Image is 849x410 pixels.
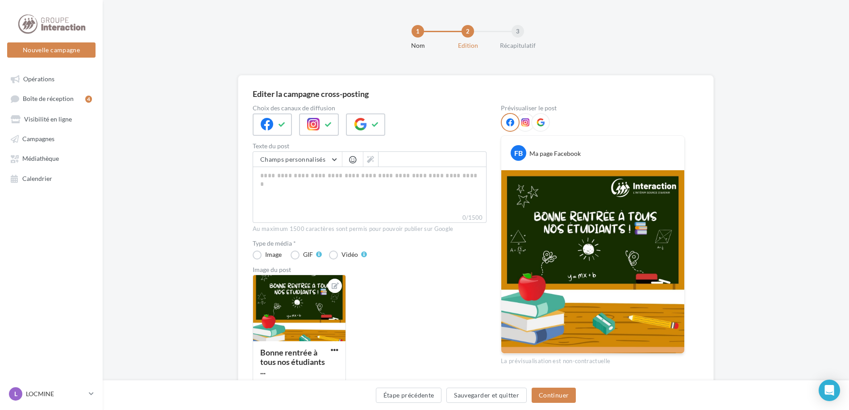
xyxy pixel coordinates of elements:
div: 3 [512,25,524,38]
span: Boîte de réception [23,95,74,103]
div: GIF [303,251,313,258]
div: Image [265,251,282,258]
label: Choix des canaux de diffusion [253,105,487,111]
button: Champs personnalisés [253,152,342,167]
a: Boîte de réception4 [5,90,97,107]
span: Médiathèque [22,155,59,163]
a: Campagnes [5,130,97,146]
div: Vidéo [341,251,358,258]
div: Au maximum 1500 caractères sont permis pour pouvoir publier sur Google [253,225,487,233]
a: Calendrier [5,170,97,186]
div: 1 [412,25,424,38]
button: Continuer [532,388,576,403]
label: Texte du post [253,143,487,149]
span: Campagnes [22,135,54,142]
button: Sauvegarder et quitter [446,388,527,403]
a: Médiathèque [5,150,97,166]
div: 2 [462,25,474,38]
div: La prévisualisation est non-contractuelle [501,354,685,365]
button: Étape précédente [376,388,442,403]
div: Ma page Facebook [529,149,581,158]
label: Type de média * [253,240,487,247]
div: Prévisualiser le post [501,105,685,111]
div: Edition [439,41,496,50]
p: LOCMINE [26,389,85,398]
span: L [14,389,17,398]
div: Image du post [253,267,487,273]
span: Calendrier [22,175,52,182]
a: L LOCMINE [7,385,96,402]
div: Nom [389,41,446,50]
div: FB [511,145,526,161]
button: Nouvelle campagne [7,42,96,58]
a: Visibilité en ligne [5,111,97,127]
div: Récapitulatif [489,41,546,50]
span: Visibilité en ligne [24,115,72,123]
span: Opérations [23,75,54,83]
div: Bonne rentrée à tous nos étudiants ... [260,347,325,376]
div: Open Intercom Messenger [819,380,840,401]
a: Opérations [5,71,97,87]
label: 0/1500 [253,213,487,223]
span: Champs personnalisés [260,155,325,163]
div: 4 [85,96,92,103]
div: Editer la campagne cross-posting [253,90,369,98]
